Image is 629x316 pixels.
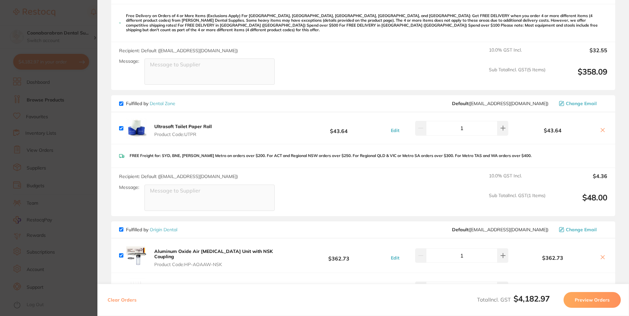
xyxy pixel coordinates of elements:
[119,58,139,64] label: Message:
[452,227,468,233] b: Default
[452,101,548,106] span: hello@dentalzone.com.au
[489,193,545,211] span: Sub Total Incl. GST ( 1 Items)
[514,294,550,304] b: $4,182.97
[119,48,238,54] span: Recipient: Default ( [EMAIL_ADDRESS][DOMAIN_NAME] )
[510,255,595,261] b: $362.73
[126,118,147,139] img: OHA5ZjUzOA
[126,101,175,106] p: Fulfilled by
[551,67,607,85] output: $358.09
[290,249,388,261] b: $362.73
[389,127,401,133] button: Edit
[489,47,545,62] span: 10.0 % GST Incl.
[130,153,532,158] p: FREE Freight for: SYD, BNE, [PERSON_NAME] Metro on orders over $200. For ACT and Regional NSW ord...
[551,173,607,188] output: $4.36
[154,124,212,129] b: Ultrasoft Toilet Paper Roll
[477,296,550,303] span: Total Incl. GST
[150,101,175,106] a: Dental Zone
[126,13,607,33] p: Free Delivery on Orders of 4 or More Items (Exclusions Apply) For [GEOGRAPHIC_DATA], [GEOGRAPHIC_...
[154,132,212,137] span: Product Code: UTPR
[557,227,607,233] button: Change Email
[290,283,388,295] b: $5.91
[154,262,288,267] span: Product Code: HP-AOAAW-NSK
[389,255,401,261] button: Edit
[551,47,607,62] output: $32.55
[152,124,214,137] button: Ultrasoft Toilet Paper Roll Product Code:UTPR
[154,248,273,260] b: Aluminum Oxide Air [MEDICAL_DATA] Unit with NSK Coupling
[557,101,607,106] button: Change Email
[150,227,177,233] a: Origin Dental
[551,193,607,211] output: $48.00
[126,278,147,299] img: dnp0NWhycQ
[566,227,597,232] span: Change Email
[566,101,597,106] span: Change Email
[106,292,138,308] button: Clear Orders
[564,292,621,308] button: Preview Orders
[489,67,545,85] span: Sub Total Incl. GST ( 5 Items)
[290,122,388,134] b: $43.64
[126,245,147,266] img: N21obXU2MQ
[126,227,177,232] p: Fulfilled by
[510,127,595,133] b: $43.64
[489,173,545,188] span: 10.0 % GST Incl.
[119,173,238,179] span: Recipient: Default ( [EMAIL_ADDRESS][DOMAIN_NAME] )
[452,227,548,232] span: info@origindental.com.au
[152,248,290,267] button: Aluminum Oxide Air [MEDICAL_DATA] Unit with NSK Coupling Product Code:HP-AOAAW-NSK
[119,185,139,190] label: Message:
[452,101,468,106] b: Default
